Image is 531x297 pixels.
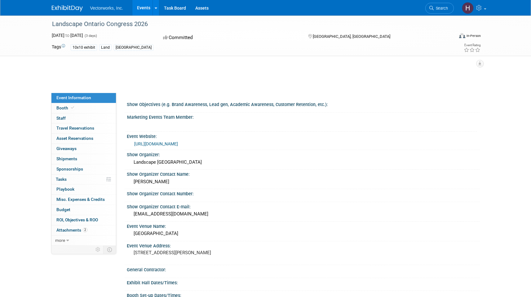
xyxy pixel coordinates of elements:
[51,103,116,113] a: Booth
[56,105,75,110] span: Booth
[51,144,116,154] a: Giveaways
[127,170,480,177] div: Show Organizer Contact Name:
[51,154,116,164] a: Shipments
[71,44,97,51] div: 10x10 exhibit
[51,134,116,144] a: Asset Reservations
[466,33,481,38] div: In-Person
[51,113,116,123] a: Staff
[51,205,116,215] a: Budget
[127,100,480,108] div: Show Objectives (e.g. Brand Awareness, Lead gen, Academic Awareness, Customer Retention, etc.):
[134,250,267,255] pre: [STREET_ADDRESS][PERSON_NAME]
[64,33,70,38] span: to
[134,141,178,146] a: [URL][DOMAIN_NAME]
[56,197,105,202] span: Misc. Expenses & Credits
[51,225,116,235] a: Attachments2
[84,34,97,38] span: (3 days)
[127,278,480,286] div: Exhibit Hall Dates/Times:
[52,44,65,51] td: Tags
[114,44,153,51] div: [GEOGRAPHIC_DATA]
[56,136,93,141] span: Asset Reservations
[56,95,91,100] span: Event Information
[51,195,116,205] a: Misc. Expenses & Credits
[71,106,74,109] i: Booth reservation complete
[56,207,70,212] span: Budget
[52,33,83,38] span: [DATE] [DATE]
[56,177,67,182] span: Tasks
[425,3,454,14] a: Search
[131,229,475,238] div: [GEOGRAPHIC_DATA]
[90,6,123,11] span: Vectorworks, Inc.
[127,150,480,158] div: Show Organizer:
[127,132,480,140] div: Event Website:
[56,126,94,131] span: Travel Reservations
[131,157,475,167] div: Landscape [GEOGRAPHIC_DATA]
[127,265,480,273] div: General Contractor:
[464,44,480,47] div: Event Rating
[56,187,74,192] span: Playbook
[93,246,104,254] td: Personalize Event Tab Strip
[56,217,98,222] span: ROI, Objectives & ROO
[103,246,116,254] td: Toggle Event Tabs
[462,2,474,14] img: Henry Amogu
[434,6,448,11] span: Search
[56,166,83,171] span: Sponsorships
[56,228,87,233] span: Attachments
[127,222,480,229] div: Event Venue Name:
[56,146,77,151] span: Giveaways
[131,209,475,219] div: [EMAIL_ADDRESS][DOMAIN_NAME]
[51,164,116,174] a: Sponsorships
[51,236,116,246] a: more
[313,34,390,39] span: [GEOGRAPHIC_DATA], [GEOGRAPHIC_DATA]
[51,215,116,225] a: ROI, Objectives & ROO
[52,5,83,11] img: ExhibitDay
[56,156,77,161] span: Shipments
[417,32,481,42] div: Event Format
[127,202,480,210] div: Show Organizer Contact E-mail:
[127,189,480,197] div: Show Organizer Contact Number:
[99,44,112,51] div: Land
[127,113,477,120] div: Marketing Events Team Member:
[51,93,116,103] a: Event Information
[161,32,298,43] div: Committed
[127,241,480,249] div: Event Venue Address:
[51,175,116,184] a: Tasks
[131,177,475,187] div: [PERSON_NAME]
[50,19,445,30] div: Landscape Ontario Congress 2026
[56,116,66,121] span: Staff
[51,123,116,133] a: Travel Reservations
[55,238,65,243] span: more
[459,33,465,38] img: Format-Inperson.png
[51,184,116,194] a: Playbook
[83,228,87,232] span: 2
